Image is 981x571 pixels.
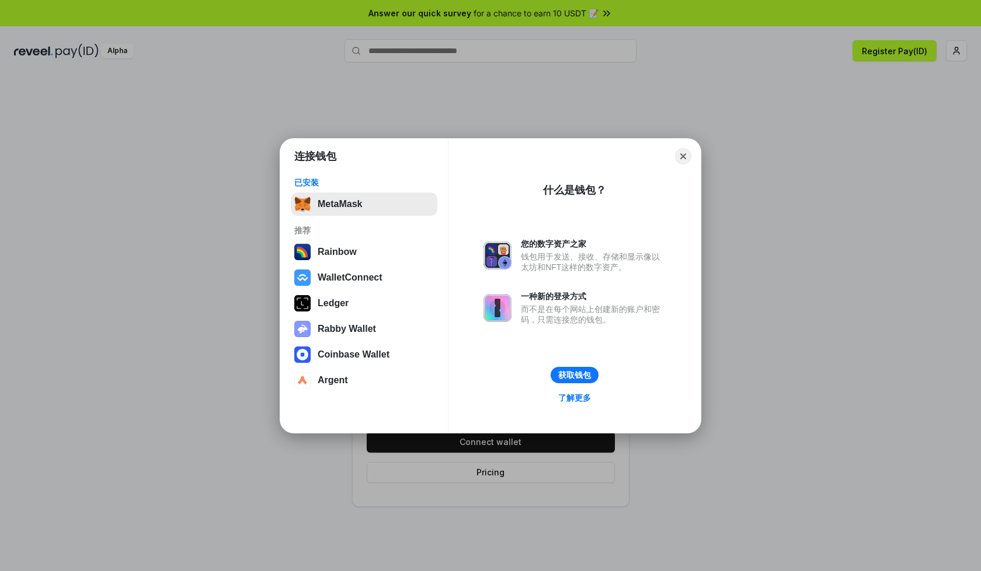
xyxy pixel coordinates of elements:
[291,292,437,315] button: Ledger
[291,192,437,216] button: MetaMask
[675,148,691,164] button: Close
[291,240,437,264] button: Rainbow
[294,177,434,188] div: 已安装
[318,272,382,283] div: WalletConnect
[294,346,311,363] img: svg+xml,%3Csvg%20width%3D%2228%22%20height%3D%2228%22%20viewBox%3D%220%200%2028%2028%22%20fill%3D...
[521,251,666,272] div: 钱包用于发送、接收、存储和显示像以太坊和NFT这样的数字资产。
[318,199,362,209] div: MetaMask
[558,370,591,380] div: 获取钱包
[294,372,311,388] img: svg+xml,%3Csvg%20width%3D%2228%22%20height%3D%2228%22%20viewBox%3D%220%200%2028%2028%22%20fill%3D...
[294,149,336,163] h1: 连接钱包
[483,241,512,269] img: svg+xml,%3Csvg%20xmlns%3D%22http%3A%2F%2Fwww.w3.org%2F2000%2Fsvg%22%20fill%3D%22none%22%20viewBox...
[294,244,311,260] img: svg+xml,%3Csvg%20width%3D%22120%22%20height%3D%22120%22%20viewBox%3D%220%200%20120%20120%22%20fil...
[318,324,376,334] div: Rabby Wallet
[294,295,311,311] img: svg+xml,%3Csvg%20xmlns%3D%22http%3A%2F%2Fwww.w3.org%2F2000%2Fsvg%22%20width%3D%2228%22%20height%3...
[291,317,437,341] button: Rabby Wallet
[291,266,437,289] button: WalletConnect
[294,269,311,286] img: svg+xml,%3Csvg%20width%3D%2228%22%20height%3D%2228%22%20viewBox%3D%220%200%2028%2028%22%20fill%3D...
[318,247,357,257] div: Rainbow
[318,298,349,309] div: Ledger
[294,225,434,236] div: 推荐
[551,390,598,405] a: 了解更多
[291,369,437,392] button: Argent
[318,375,348,386] div: Argent
[551,367,599,383] button: 获取钱包
[318,349,389,360] div: Coinbase Wallet
[291,343,437,366] button: Coinbase Wallet
[294,196,311,212] img: svg+xml,%3Csvg%20fill%3D%22none%22%20height%3D%2233%22%20viewBox%3D%220%200%2035%2033%22%20width%...
[521,239,666,249] div: 您的数字资产之家
[294,321,311,337] img: svg+xml,%3Csvg%20xmlns%3D%22http%3A%2F%2Fwww.w3.org%2F2000%2Fsvg%22%20fill%3D%22none%22%20viewBox...
[521,291,666,302] div: 一种新的登录方式
[521,304,666,325] div: 而不是在每个网站上创建新的账户和密码，只需连接您的钱包。
[543,183,606,197] div: 什么是钱包？
[558,393,591,403] div: 了解更多
[483,294,512,322] img: svg+xml,%3Csvg%20xmlns%3D%22http%3A%2F%2Fwww.w3.org%2F2000%2Fsvg%22%20fill%3D%22none%22%20viewBox...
